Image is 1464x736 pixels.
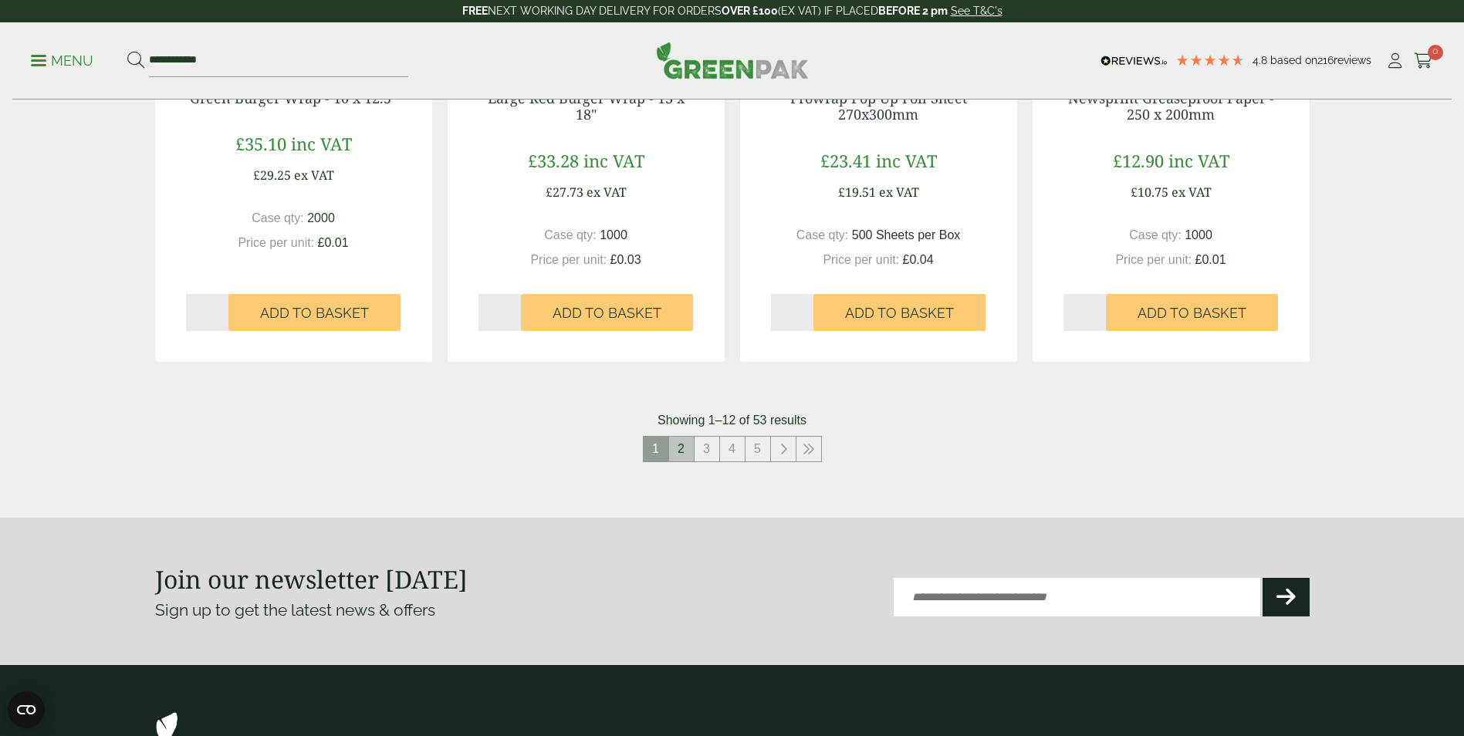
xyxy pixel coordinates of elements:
[658,411,806,430] p: Showing 1–12 of 53 results
[260,305,369,322] span: Add to Basket
[1168,149,1229,172] span: inc VAT
[1172,184,1212,201] span: ex VAT
[546,184,583,201] span: £27.73
[252,211,304,225] span: Case qty:
[695,437,719,461] a: 3
[462,5,488,17] strong: FREE
[291,132,352,155] span: inc VAT
[1138,305,1246,322] span: Add to Basket
[852,228,961,241] span: 500 Sheets per Box
[235,132,286,155] span: £35.10
[656,42,809,79] img: GreenPak Supplies
[528,149,579,172] span: £33.28
[722,5,778,17] strong: OVER £100
[1270,54,1317,66] span: Based on
[238,236,314,249] span: Price per unit:
[1414,49,1433,73] a: 0
[1195,253,1226,266] span: £0.01
[1131,184,1168,201] span: £10.75
[1115,253,1192,266] span: Price per unit:
[838,184,876,201] span: £19.51
[1385,53,1405,69] i: My Account
[720,437,745,461] a: 4
[544,228,597,241] span: Case qty:
[903,253,934,266] span: £0.04
[318,236,349,249] span: £0.01
[669,437,694,461] a: 2
[879,184,919,201] span: ex VAT
[583,149,644,172] span: inc VAT
[813,294,986,331] button: Add to Basket
[790,89,967,124] a: Prowrap Pop Up Foil Sheet 270x300mm
[488,89,685,124] a: Large Red Burger Wrap - 13 x 18"
[1414,53,1433,69] i: Cart
[553,305,661,322] span: Add to Basket
[746,437,770,461] a: 5
[253,167,291,184] span: £29.25
[1106,294,1278,331] button: Add to Basket
[876,149,937,172] span: inc VAT
[878,5,948,17] strong: BEFORE 2 pm
[823,253,899,266] span: Price per unit:
[610,253,641,266] span: £0.03
[8,691,45,728] button: Open CMP widget
[228,294,401,331] button: Add to Basket
[1113,149,1164,172] span: £12.90
[1101,56,1168,66] img: REVIEWS.io
[31,52,93,70] p: Menu
[587,184,627,201] span: ex VAT
[31,52,93,67] a: Menu
[1175,53,1245,67] div: 4.79 Stars
[796,228,849,241] span: Case qty:
[521,294,693,331] button: Add to Basket
[1068,89,1274,124] a: Newsprint Greaseproof Paper - 250 x 200mm
[644,437,668,461] span: 1
[951,5,1002,17] a: See T&C's
[155,562,468,596] strong: Join our newsletter [DATE]
[1185,228,1212,241] span: 1000
[1428,45,1443,60] span: 0
[530,253,607,266] span: Price per unit:
[307,211,335,225] span: 2000
[1317,54,1334,66] span: 216
[1253,54,1270,66] span: 4.8
[155,598,675,623] p: Sign up to get the latest news & offers
[845,305,954,322] span: Add to Basket
[600,228,627,241] span: 1000
[1334,54,1371,66] span: reviews
[820,149,871,172] span: £23.41
[1129,228,1182,241] span: Case qty:
[294,167,334,184] span: ex VAT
